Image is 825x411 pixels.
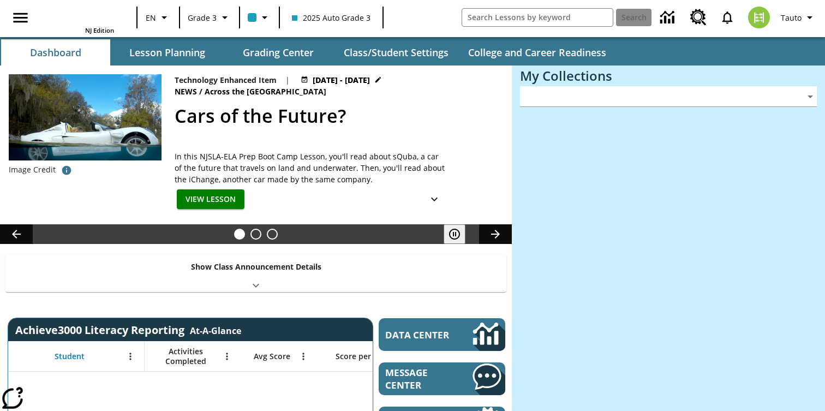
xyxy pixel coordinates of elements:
[684,3,713,32] a: Resource Center, Will open in new tab
[191,261,321,272] p: Show Class Announcement Details
[459,39,615,65] button: College and Career Readiness
[199,86,202,97] span: /
[1,39,110,65] button: Dashboard
[292,12,370,23] span: 2025 Auto Grade 3
[175,86,199,98] span: News
[385,366,460,391] span: Message Center
[267,229,278,240] button: Slide 3 Career Lesson
[423,189,445,210] button: Show Details
[654,3,684,33] a: Data Center
[335,39,457,65] button: Class/Student Settings
[479,224,512,244] button: Lesson carousel, Next
[313,74,370,86] span: [DATE] - [DATE]
[250,229,261,240] button: Slide 2 Pre-release lesson
[141,8,176,27] button: Language: EN, Select a language
[43,3,114,34] div: Home
[219,348,235,365] button: Open Menu
[85,26,114,34] span: NJ Edition
[43,4,114,26] a: Home
[234,229,245,240] button: Slide 1 Cars of the Future?
[190,323,241,337] div: At-A-Glance
[112,39,222,65] button: Lesson Planning
[175,102,499,130] h2: Cars of the Future?
[462,9,613,26] input: search field
[444,224,476,244] div: Pause
[748,7,770,28] img: avatar image
[5,254,506,292] div: Show Class Announcement Details
[379,362,505,395] a: Message Center
[183,8,236,27] button: Grade: Grade 3, Select a grade
[298,74,384,86] button: Jul 01 - Aug 01 Choose Dates
[444,224,465,244] button: Pause
[254,352,290,361] span: Avg Score
[188,12,217,23] span: Grade 3
[4,2,37,34] button: Open side menu
[175,151,447,185] div: In this NJSLA-ELA Prep Boot Camp Lesson, you'll read about sQuba, a car of the future that travel...
[742,3,776,32] button: Select a new avatar
[175,74,277,86] p: Technology Enhanced Item
[224,39,333,65] button: Grading Center
[379,318,505,351] a: Data Center
[713,3,742,32] a: Notifications
[336,352,402,361] span: Score per Activity
[781,12,802,23] span: Tauto
[56,160,77,180] button: Photo credit: AP
[146,12,156,23] span: EN
[285,74,290,86] span: |
[15,323,241,337] span: Achieve3000 Literacy Reporting
[9,164,56,175] p: Image Credit
[9,74,162,177] img: High-tech automobile treading water.
[776,8,821,27] button: Profile/Settings
[205,86,328,98] span: Across the [GEOGRAPHIC_DATA]
[243,8,276,27] button: Class color is light blue. Change class color
[150,347,222,366] span: Activities Completed
[385,329,456,341] span: Data Center
[55,352,85,361] span: Student
[122,348,139,365] button: Open Menu
[295,348,312,365] button: Open Menu
[177,189,244,210] button: View Lesson
[520,68,817,84] h3: My Collections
